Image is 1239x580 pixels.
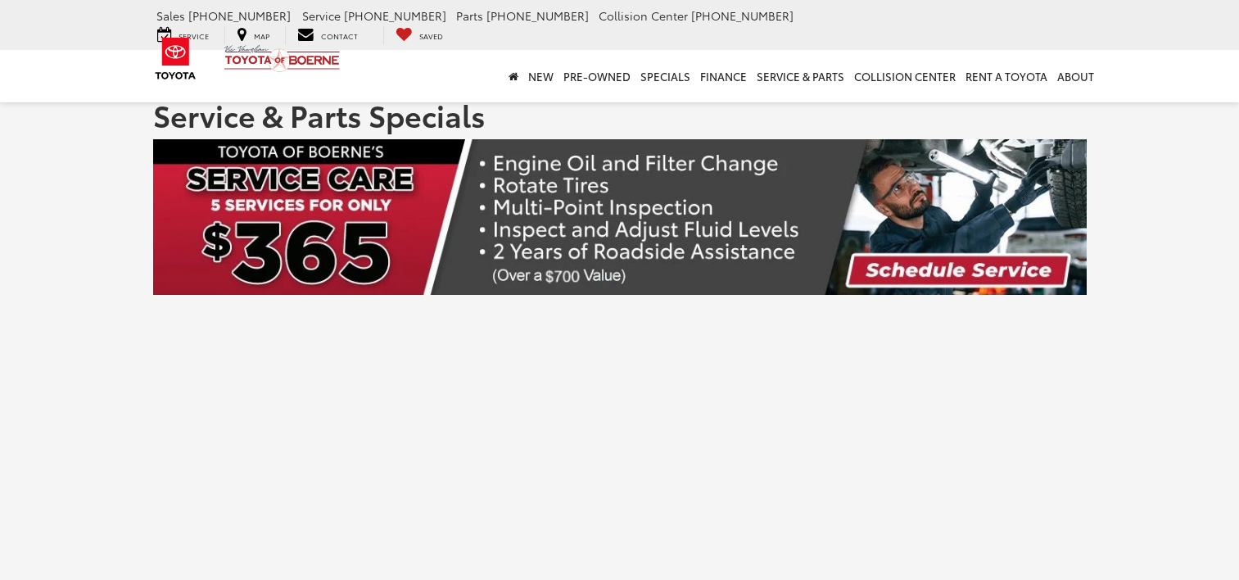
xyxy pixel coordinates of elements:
[302,7,341,24] span: Service
[961,50,1052,102] a: Rent a Toyota
[145,26,221,44] a: Service
[635,50,695,102] a: Specials
[383,26,455,44] a: My Saved Vehicles
[321,30,358,41] span: Contact
[523,50,558,102] a: New
[558,50,635,102] a: Pre-Owned
[504,50,523,102] a: Home
[153,98,1087,131] h1: Service & Parts Specials
[456,7,483,24] span: Parts
[224,44,341,73] img: Vic Vaughan Toyota of Boerne
[695,50,752,102] a: Finance
[153,139,1087,295] img: New Service Care Banner
[1052,50,1099,102] a: About
[752,50,849,102] a: Service & Parts: Opens in a new tab
[156,7,185,24] span: Sales
[145,32,206,85] img: Toyota
[849,50,961,102] a: Collision Center
[188,7,291,24] span: [PHONE_NUMBER]
[344,7,446,24] span: [PHONE_NUMBER]
[691,7,794,24] span: [PHONE_NUMBER]
[224,26,282,44] a: Map
[599,7,688,24] span: Collision Center
[254,30,269,41] span: Map
[285,26,370,44] a: Contact
[486,7,589,24] span: [PHONE_NUMBER]
[179,30,209,41] span: Service
[419,30,443,41] span: Saved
